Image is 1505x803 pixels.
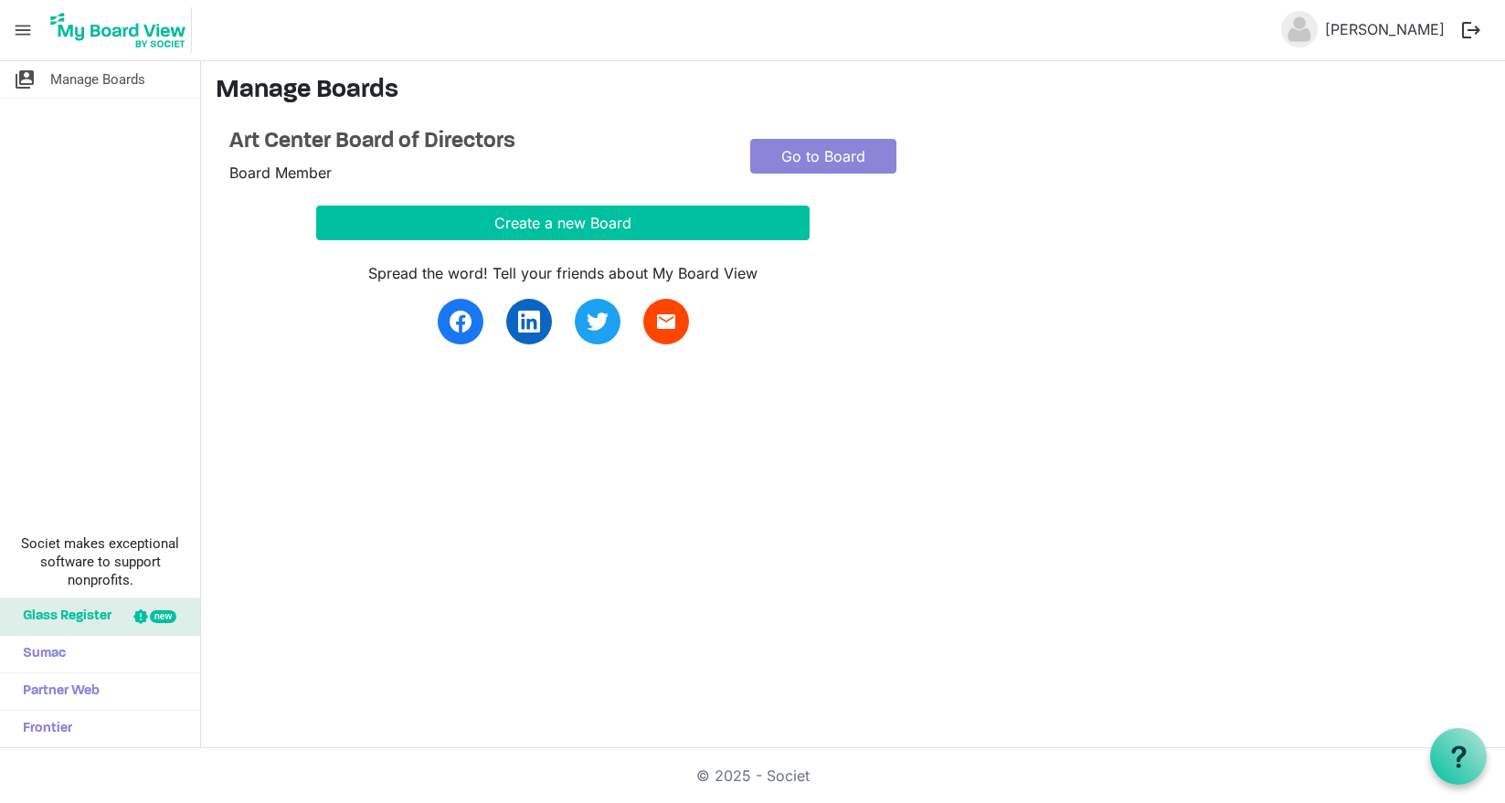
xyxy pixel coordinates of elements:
[643,299,689,344] a: email
[587,311,609,333] img: twitter.svg
[14,598,111,635] span: Glass Register
[150,610,176,623] div: new
[229,129,723,155] a: Art Center Board of Directors
[5,13,40,48] span: menu
[450,311,472,333] img: facebook.svg
[216,76,1490,107] h3: Manage Boards
[45,7,199,53] a: My Board View Logo
[14,61,36,98] span: switch_account
[518,311,540,333] img: linkedin.svg
[50,61,145,98] span: Manage Boards
[14,711,72,747] span: Frontier
[316,206,810,240] button: Create a new Board
[655,311,677,333] span: email
[8,534,192,589] span: Societ makes exceptional software to support nonprofits.
[1452,11,1490,49] button: logout
[696,766,810,785] a: © 2025 - Societ
[316,262,810,284] div: Spread the word! Tell your friends about My Board View
[1281,11,1318,48] img: no-profile-picture.svg
[229,164,332,182] span: Board Member
[750,139,896,174] a: Go to Board
[14,636,66,672] span: Sumac
[45,7,192,53] img: My Board View Logo
[1318,11,1452,48] a: [PERSON_NAME]
[14,673,100,710] span: Partner Web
